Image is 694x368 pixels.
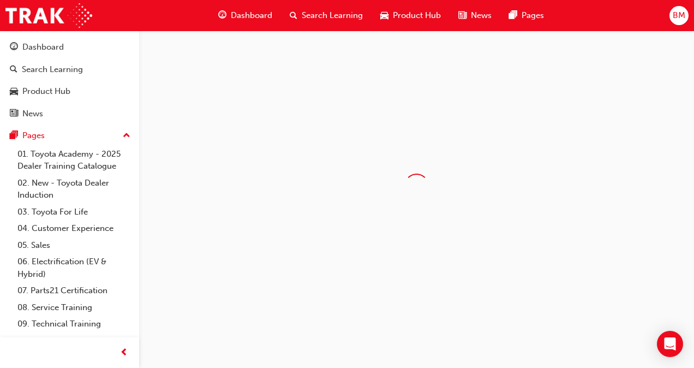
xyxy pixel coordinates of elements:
a: Search Learning [4,60,135,80]
span: prev-icon [120,346,128,360]
span: guage-icon [218,9,226,22]
button: Pages [4,126,135,146]
a: Dashboard [4,37,135,57]
a: 08. Service Training [13,299,135,316]
span: car-icon [10,87,18,97]
span: guage-icon [10,43,18,52]
div: Pages [22,129,45,142]
div: News [22,108,43,120]
button: DashboardSearch LearningProduct HubNews [4,35,135,126]
a: 04. Customer Experience [13,220,135,237]
a: 09. Technical Training [13,316,135,333]
span: Dashboard [231,9,272,22]
span: pages-icon [10,131,18,141]
span: news-icon [10,109,18,119]
a: News [4,104,135,124]
img: Trak [5,3,92,28]
span: car-icon [380,9,388,22]
span: News [471,9,492,22]
a: 06. Electrification (EV & Hybrid) [13,253,135,282]
span: BM [673,9,685,22]
a: news-iconNews [450,4,500,27]
a: Product Hub [4,81,135,102]
span: up-icon [123,129,130,143]
span: Pages [522,9,544,22]
a: pages-iconPages [500,4,553,27]
a: search-iconSearch Learning [281,4,372,27]
div: Dashboard [22,41,64,54]
a: 05. Sales [13,237,135,254]
span: Search Learning [302,9,363,22]
a: 01. Toyota Academy - 2025 Dealer Training Catalogue [13,146,135,175]
a: 03. Toyota For Life [13,204,135,221]
a: 07. Parts21 Certification [13,282,135,299]
button: BM [669,6,689,25]
span: news-icon [458,9,466,22]
span: pages-icon [509,9,517,22]
div: Product Hub [22,85,70,98]
a: car-iconProduct Hub [372,4,450,27]
a: guage-iconDashboard [210,4,281,27]
a: 02. New - Toyota Dealer Induction [13,175,135,204]
span: Product Hub [393,9,441,22]
span: search-icon [290,9,297,22]
a: 10. TUNE Rev-Up Training [13,333,135,349]
span: search-icon [10,65,17,75]
div: Open Intercom Messenger [657,331,683,357]
div: Search Learning [22,63,83,76]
